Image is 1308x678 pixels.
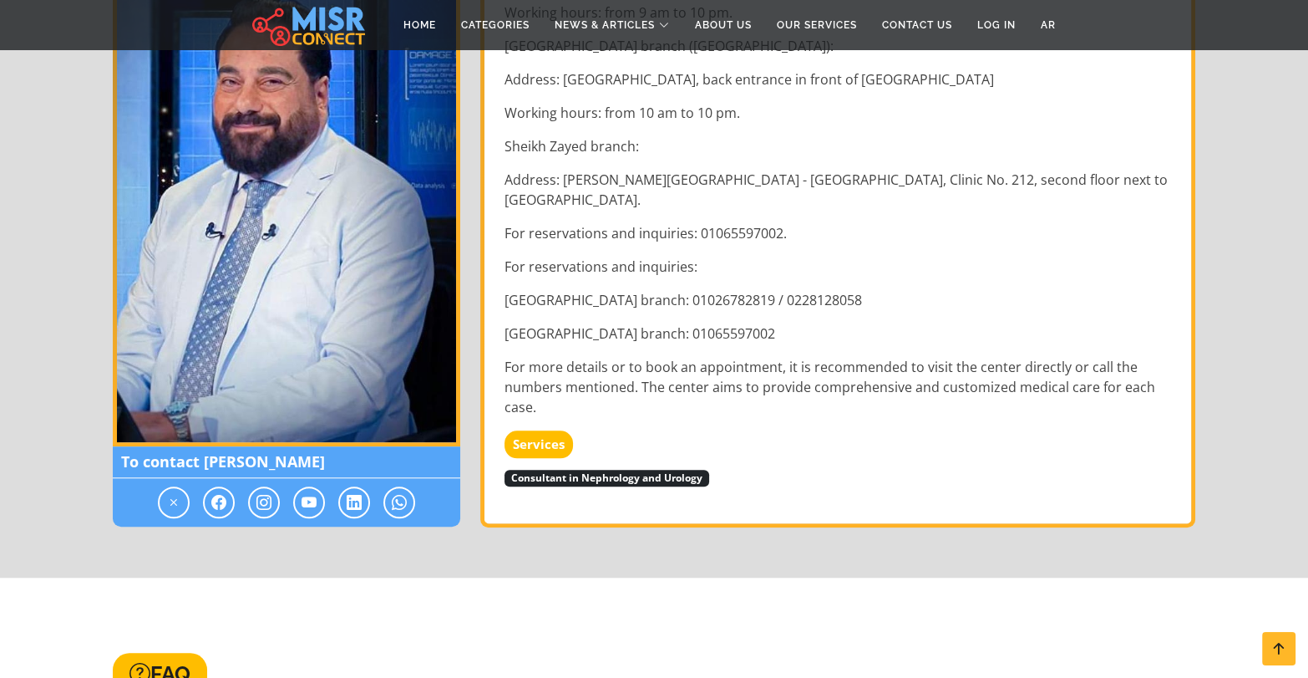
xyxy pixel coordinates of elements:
[1028,9,1068,41] a: AR
[504,170,1174,210] p: Address: [PERSON_NAME][GEOGRAPHIC_DATA] - [GEOGRAPHIC_DATA], Clinic No. 212, second floor next to...
[682,9,764,41] a: About Us
[542,9,682,41] a: News & Articles
[504,324,1174,344] p: [GEOGRAPHIC_DATA] branch: 01065597002
[113,447,460,479] span: To contact [PERSON_NAME]
[504,257,1174,277] p: For reservations and inquiries:
[504,136,1174,156] p: Sheikh Zayed branch:
[504,470,709,487] span: Consultant in Nephrology and Urology
[965,9,1028,41] a: Log in
[555,18,655,33] span: News & Articles
[764,9,869,41] a: Our Services
[504,223,1174,243] p: For reservations and inquiries: 01065597002.
[504,467,709,486] a: Consultant in Nephrology and Urology
[504,103,1174,123] p: Working hours: from 10 am to 10 pm.
[869,9,965,41] a: Contact Us
[504,431,573,458] strong: Services
[504,357,1174,417] p: For more details or to book an appointment, it is recommended to visit the center directly or cal...
[504,69,1174,89] p: Address: [GEOGRAPHIC_DATA], back entrance in front of [GEOGRAPHIC_DATA]
[391,9,449,41] a: Home
[449,9,542,41] a: Categories
[504,290,1174,310] p: [GEOGRAPHIC_DATA] branch: 01026782819 / 0228128058
[252,4,364,46] img: main.misr_connect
